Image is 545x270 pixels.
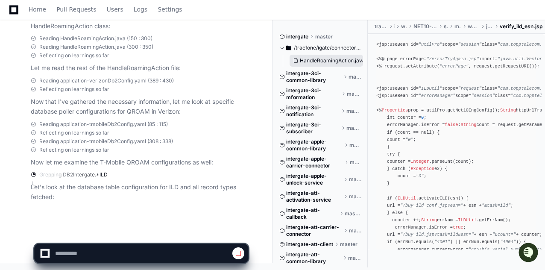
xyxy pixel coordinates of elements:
[39,52,109,59] span: Reflecting on learnings so far
[9,34,155,47] div: Welcome
[85,156,103,163] span: Pylon
[39,35,152,42] span: Reading HandleRoamingAction.java (150 : 300)
[31,12,248,31] p: Let me check the specific handling of QROAM transactions in the HandleRoamingAction class:
[78,137,96,144] span: [DATE]
[410,159,429,164] span: Integer
[500,23,542,30] span: verify_ild_esn.jsp
[458,86,481,91] span: "request"
[346,125,362,132] span: master
[73,137,76,144] span: •
[421,115,424,120] span: 0
[31,97,248,117] p: Now that I've gathered the necessary information, let me look at specific database poller configu...
[286,207,338,220] span: intergate-att-callback
[9,8,26,25] img: PlayerZero
[382,108,408,113] span: Properties
[419,93,455,98] span: "errorManager"
[349,227,361,234] span: master
[286,224,342,238] span: intergate-att-carrier-connector
[39,138,173,145] span: Reading application-tmobileDb2Config.yaml (308 : 338)
[26,137,71,144] span: Tejeshwer Degala
[405,137,413,142] span: "0"
[286,156,343,169] span: intergate-apple-carrier-connector
[279,41,361,55] button: /tracfone/igate/connectors/igate-verizon/src/main/java/com/tracfone/igate/surepay/actions
[39,86,109,93] span: Reflecting on learnings so far
[39,147,109,153] span: Reflecting on learnings so far
[286,87,340,101] span: intergate-3ci-mformation
[375,23,387,30] span: tracfone
[426,56,479,62] span: "/errorTryAgain.jsp"
[445,122,458,127] span: false
[347,91,362,97] span: master
[349,142,362,149] span: master
[419,86,442,91] span: "ILDUtil"
[440,64,469,69] span: "errorPage"
[413,23,437,30] span: NET10-English
[349,73,361,80] span: master
[482,203,511,208] span: "&task=ild"
[444,23,448,30] span: src
[300,57,365,64] span: HandleRoamingAction.java
[145,66,155,76] button: Start new chat
[78,114,96,121] span: [DATE]
[29,7,46,12] span: Home
[39,77,174,84] span: Reading application-verizonDb2Config.yaml (389 : 430)
[500,108,516,113] span: String
[38,63,140,72] div: Start new chat
[26,114,71,121] span: Tejeshwer Degala
[107,7,123,12] span: Users
[39,44,153,50] span: Reading HandleRoamingAction.java (300 : 350)
[9,129,22,143] img: Tejeshwer Degala
[56,7,96,12] span: Pull Requests
[132,91,155,101] button: See all
[31,158,248,167] p: Now let me examine the T-Mobile QROAM configurations as well:
[400,203,463,208] span: "/buy_ild_conf.jsp?esn="
[286,43,291,53] svg: Directory
[73,114,76,121] span: •
[460,122,476,127] span: String
[471,93,495,98] span: "session"
[286,104,340,118] span: intergate-3ci-notification
[346,108,361,114] span: master
[286,33,308,40] span: intergate
[454,23,461,30] span: main
[458,42,481,47] span: "session"
[350,159,362,166] span: master
[290,55,363,67] button: HandleRoamingAction.java
[401,23,406,30] span: web
[419,42,442,47] span: "utilPro"
[398,196,416,201] span: ILDUtil
[294,44,361,51] span: /tracfone/igate/connectors/igate-verizon/src/main/java/com/tracfone/igate/surepay/actions
[349,176,362,183] span: master
[458,217,476,223] span: ILDUtil
[286,138,343,152] span: intergate-apple-common-library
[416,173,424,179] span: "0"
[158,7,182,12] span: Settings
[453,225,463,230] span: true
[421,217,437,223] span: String
[9,63,24,79] img: 1756235613930-3d25f9e4-fa56-45dd-b3ad-e072dfbd1548
[39,129,109,136] span: Reflecting on learnings so far
[134,7,147,12] span: Logs
[9,106,22,120] img: Tejeshwer Degala
[345,210,361,217] span: master
[286,173,342,186] span: intergate-apple-unlock-service
[38,72,133,79] div: We're offline, but we'll be back soon!
[39,121,168,128] span: Reading application-tmobileDb2Config.yaml (85 : 115)
[518,242,541,265] iframe: Open customer support
[31,63,248,73] p: Let me read the rest of the HandleRoamingAction file:
[410,166,434,171] span: Exception
[9,93,57,100] div: Past conversations
[286,190,342,203] span: intergate-att-activation-service
[349,193,361,200] span: master
[486,23,493,30] span: jsplib
[498,56,545,62] span: "java.util.Vector"
[286,121,340,135] span: intergate-3ci-subscriber
[31,182,248,202] p: Let's look at the database table configuration for ILD and all record types fetched:
[60,156,103,163] a: Powered byPylon
[286,70,342,84] span: intergate-3ci-common-library
[39,171,108,178] span: Grepping DB2Intergate.*ILD
[18,63,33,79] img: 7521149027303_d2c55a7ec3fe4098c2f6_72.png
[315,33,333,40] span: master
[468,23,479,30] span: webapp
